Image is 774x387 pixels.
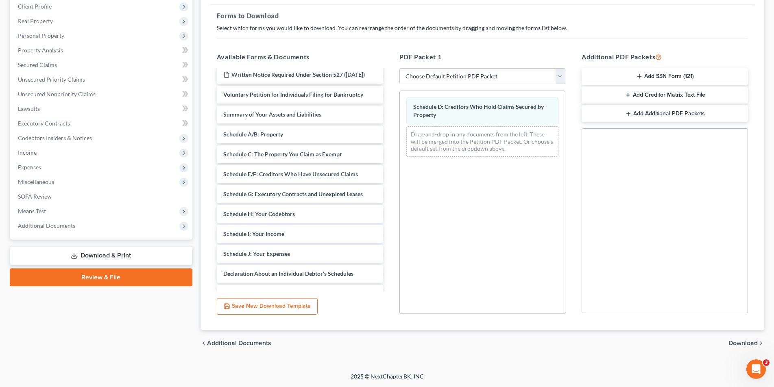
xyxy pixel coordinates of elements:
button: Add SSN Form (121) [582,68,748,85]
div: 2025 © NextChapterBK, INC [155,372,619,387]
span: Codebtors Insiders & Notices [18,134,92,141]
button: Download chevron_right [728,340,764,346]
span: Client Profile [18,3,52,10]
span: Secured Claims [18,61,57,68]
button: Add Additional PDF Packets [582,105,748,122]
span: Miscellaneous [18,178,54,185]
a: Lawsuits [11,102,192,116]
a: Review & File [10,268,192,286]
span: Unsecured Priority Claims [18,76,85,83]
span: 3 [763,359,770,366]
span: Personal Property [18,32,64,39]
span: Schedule C: The Property You Claim as Exempt [223,151,342,158]
button: Save New Download Template [217,298,318,315]
a: Executory Contracts [11,116,192,131]
a: Secured Claims [11,58,192,72]
span: Income [18,149,37,156]
h5: Forms to Download [217,11,748,21]
h5: Additional PDF Packets [582,52,748,62]
span: Schedule G: Executory Contracts and Unexpired Leases [223,190,363,197]
div: Drag-and-drop in any documents from the left. These will be merged into the Petition PDF Packet. ... [406,126,559,157]
i: chevron_right [758,340,764,346]
span: Schedule D: Creditors Who Hold Claims Secured by Property [413,103,544,118]
span: Means Test [18,208,46,214]
span: Property Analysis [18,47,63,54]
span: Schedule E/F: Creditors Who Have Unsecured Claims [223,171,358,177]
span: Voluntary Petition for Individuals Filing for Bankruptcy [223,91,363,98]
span: Download [728,340,758,346]
h5: Available Forms & Documents [217,52,383,62]
a: Unsecured Priority Claims [11,72,192,87]
a: Property Analysis [11,43,192,58]
a: chevron_left Additional Documents [201,340,271,346]
i: chevron_left [201,340,207,346]
span: Schedule A/B: Property [223,131,283,138]
span: Executory Contracts [18,120,70,127]
iframe: Intercom live chat [746,359,766,379]
span: Schedule I: Your Income [223,230,284,237]
a: SOFA Review [11,189,192,204]
span: Real Property [18,17,53,24]
span: Schedule H: Your Codebtors [223,210,295,217]
span: Written Notice Required Under Section 527 ([DATE]) [231,71,365,78]
span: Additional Documents [18,222,75,229]
a: Download & Print [10,246,192,265]
p: Select which forms you would like to download. You can rearrange the order of the documents by dr... [217,24,748,32]
span: Additional Documents [207,340,271,346]
span: Lawsuits [18,105,40,112]
span: Declaration About an Individual Debtor's Schedules [223,270,353,277]
span: Unsecured Nonpriority Claims [18,91,96,97]
a: Unsecured Nonpriority Claims [11,87,192,102]
span: Expenses [18,164,41,171]
button: Add Creditor Matrix Text File [582,86,748,104]
span: Summary of Your Assets and Liabilities [223,111,321,118]
span: Your Statement of Financial Affairs for Individuals Filing for Bankruptcy [223,290,375,305]
h5: PDF Packet 1 [399,52,566,62]
span: SOFA Review [18,193,52,200]
span: Schedule J: Your Expenses [223,250,290,257]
